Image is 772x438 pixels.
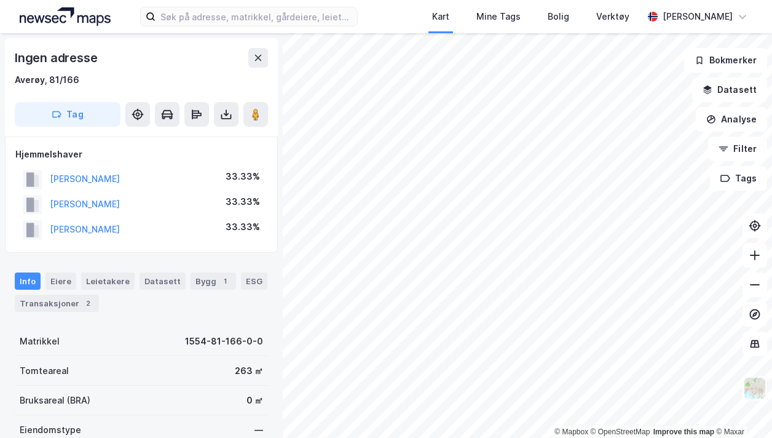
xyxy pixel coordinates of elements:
[708,137,767,161] button: Filter
[591,428,650,436] a: OpenStreetMap
[254,423,263,437] div: —
[20,423,81,437] div: Eiendomstype
[692,78,767,102] button: Datasett
[711,379,772,438] div: Kontrollprogram for chat
[15,73,79,87] div: Averøy, 81/166
[696,107,767,132] button: Analyse
[663,9,733,24] div: [PERSON_NAME]
[226,169,260,184] div: 33.33%
[226,220,260,234] div: 33.33%
[432,9,449,24] div: Kart
[20,7,111,26] img: logo.a4113a55bc3d86da70a041830d287a7e.svg
[15,295,99,312] div: Transaksjoner
[140,273,186,290] div: Datasett
[684,48,767,73] button: Bokmerker
[45,273,76,290] div: Eiere
[241,273,267,290] div: ESG
[596,9,629,24] div: Verktøy
[15,48,100,68] div: Ingen adresse
[20,364,69,378] div: Tomteareal
[81,273,135,290] div: Leietakere
[20,334,60,349] div: Matrikkel
[185,334,263,349] div: 1554-81-166-0-0
[15,273,41,290] div: Info
[743,376,766,400] img: Z
[219,275,231,287] div: 1
[711,379,772,438] iframe: Chat Widget
[20,393,90,408] div: Bruksareal (BRA)
[710,166,767,191] button: Tags
[226,194,260,209] div: 33.33%
[15,102,120,127] button: Tag
[246,393,263,408] div: 0 ㎡
[653,428,714,436] a: Improve this map
[156,7,357,26] input: Søk på adresse, matrikkel, gårdeiere, leietakere eller personer
[15,147,267,162] div: Hjemmelshaver
[548,9,569,24] div: Bolig
[191,273,236,290] div: Bygg
[476,9,521,24] div: Mine Tags
[235,364,263,378] div: 263 ㎡
[82,297,94,309] div: 2
[554,428,588,436] a: Mapbox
